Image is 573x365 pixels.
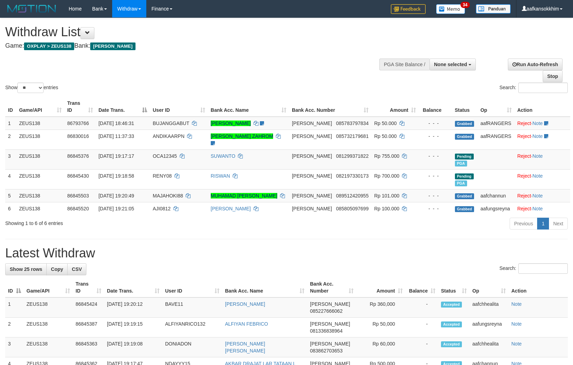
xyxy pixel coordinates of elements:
span: 86845430 [67,173,89,179]
button: None selected [429,59,476,70]
div: Showing 1 to 6 of 6 entries [5,217,233,227]
th: ID [5,97,16,117]
a: RISWAN [211,173,230,179]
a: 1 [537,218,549,230]
span: [PERSON_NAME] [310,321,350,327]
span: 34 [460,2,470,8]
td: ZEUS138 [24,297,73,318]
a: Reject [517,121,531,126]
span: Grabbed [455,193,474,199]
a: Run Auto-Refresh [508,59,563,70]
th: Game/API: activate to sort column ascending [24,278,73,297]
td: aafchhealita [470,297,509,318]
td: 2 [5,130,16,149]
td: 86845387 [73,318,104,337]
span: RENY08 [153,173,171,179]
a: ALFIYAN FEBRICO [225,321,268,327]
span: ANDIKAARPN [153,133,184,139]
a: CSV [67,263,86,275]
span: 86845503 [67,193,89,199]
td: aafungsreyna [478,202,514,215]
span: [DATE] 19:17:17 [99,153,134,159]
span: Grabbed [455,134,474,140]
span: [PERSON_NAME] [292,206,332,211]
th: User ID: activate to sort column ascending [162,278,222,297]
label: Show entries [5,83,58,93]
td: 1 [5,297,24,318]
a: [PERSON_NAME] [PERSON_NAME] [225,341,265,354]
span: Accepted [441,341,462,347]
td: · [514,169,570,189]
th: ID: activate to sort column descending [5,278,24,297]
span: Rp 100.000 [374,206,399,211]
span: Rp 700.000 [374,173,399,179]
td: 1 [5,117,16,130]
td: Rp 50,000 [356,318,405,337]
span: [PERSON_NAME] [292,133,332,139]
a: Previous [510,218,537,230]
td: Rp 360,000 [356,297,405,318]
th: Bank Acc. Name: activate to sort column ascending [222,278,307,297]
a: Note [533,206,543,211]
a: Reject [517,206,531,211]
td: ZEUS138 [16,117,64,130]
div: - - - [421,133,449,140]
th: Balance [419,97,452,117]
span: Grabbed [455,121,474,127]
div: PGA Site Balance / [379,59,429,70]
th: Amount: activate to sort column ascending [356,278,405,297]
td: Rp 60,000 [356,337,405,357]
span: [PERSON_NAME] [292,121,332,126]
a: Note [533,133,543,139]
td: aafungsreyna [470,318,509,337]
th: Date Trans.: activate to sort column ascending [104,278,162,297]
span: [PERSON_NAME] [310,341,350,347]
th: Status: activate to sort column ascending [438,278,470,297]
span: Copy 083862703653 to clipboard [310,348,342,354]
td: aafchhealita [470,337,509,357]
a: MUHAMAD [PERSON_NAME] [211,193,277,199]
td: DONIADON [162,337,222,357]
td: [DATE] 19:20:12 [104,297,162,318]
img: panduan.png [476,4,511,14]
span: 86793766 [67,121,89,126]
td: · [514,117,570,130]
td: 4 [5,169,16,189]
span: Copy 085783797834 to clipboard [336,121,369,126]
a: [PERSON_NAME] [211,206,251,211]
img: MOTION_logo.png [5,3,58,14]
span: [DATE] 19:18:58 [99,173,134,179]
th: Bank Acc. Number: activate to sort column ascending [307,278,356,297]
td: · [514,189,570,202]
td: aafRANGERS [478,117,514,130]
span: Accepted [441,321,462,327]
span: Copy 082197330173 to clipboard [336,173,369,179]
span: Pending [455,154,474,160]
span: Rp 755.000 [374,153,399,159]
a: Reject [517,173,531,179]
td: 3 [5,149,16,169]
span: 86830016 [67,133,89,139]
span: 86845520 [67,206,89,211]
td: 6 [5,202,16,215]
th: Op: activate to sort column ascending [470,278,509,297]
td: - [405,318,438,337]
span: CSV [72,266,82,272]
a: Copy [46,263,68,275]
a: Note [533,173,543,179]
a: Note [533,193,543,199]
span: [PERSON_NAME] [292,173,332,179]
th: Bank Acc. Number: activate to sort column ascending [289,97,371,117]
td: 86845424 [73,297,104,318]
span: Copy 085227666062 to clipboard [310,308,342,314]
a: [PERSON_NAME] ZAHROM [211,133,273,139]
span: Copy 081299371822 to clipboard [336,153,369,159]
span: Copy 085805097699 to clipboard [336,206,369,211]
span: Accepted [441,302,462,308]
a: [PERSON_NAME] [225,301,265,307]
a: Note [511,301,522,307]
td: 3 [5,337,24,357]
td: ZEUS138 [16,169,64,189]
div: - - - [421,205,449,212]
span: Rp 50.000 [374,121,397,126]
